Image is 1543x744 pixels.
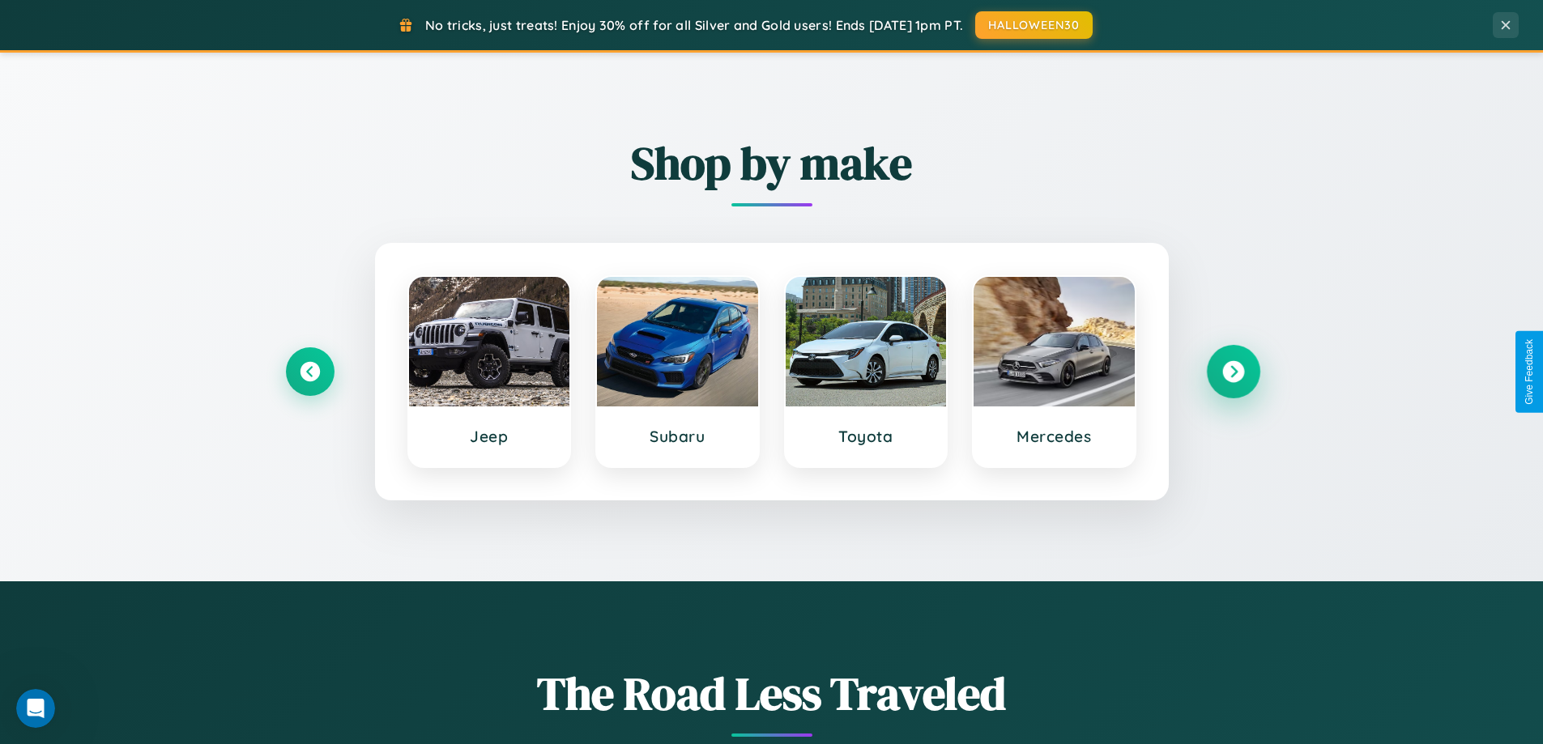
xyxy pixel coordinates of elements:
h3: Jeep [425,427,554,446]
button: HALLOWEEN30 [975,11,1093,39]
h3: Mercedes [990,427,1119,446]
iframe: Intercom live chat [16,689,55,728]
div: Give Feedback [1524,339,1535,405]
h3: Toyota [802,427,931,446]
h2: Shop by make [286,132,1258,194]
h1: The Road Less Traveled [286,662,1258,725]
span: No tricks, just treats! Enjoy 30% off for all Silver and Gold users! Ends [DATE] 1pm PT. [425,17,963,33]
h3: Subaru [613,427,742,446]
